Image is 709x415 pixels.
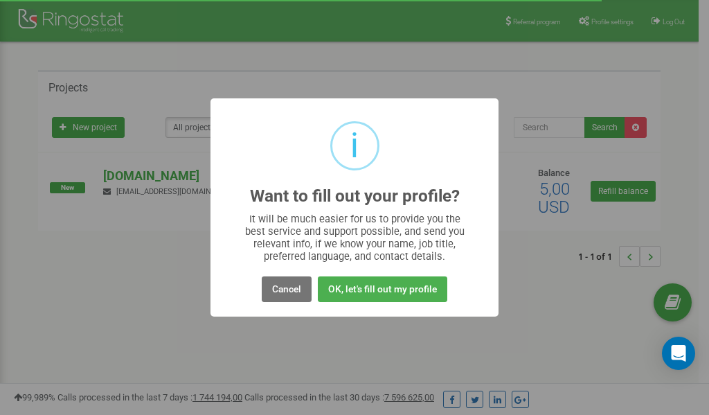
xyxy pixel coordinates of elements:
[318,276,447,302] button: OK, let's fill out my profile
[250,187,460,206] h2: Want to fill out your profile?
[662,337,695,370] div: Open Intercom Messenger
[350,123,359,168] div: i
[262,276,312,302] button: Cancel
[238,213,472,263] div: It will be much easier for us to provide you the best service and support possible, and send you ...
